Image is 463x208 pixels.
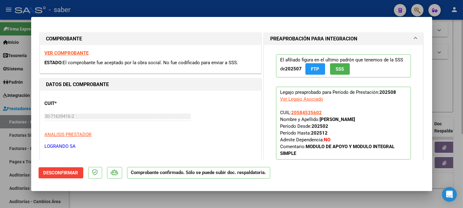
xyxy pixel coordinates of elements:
[280,96,323,102] div: Ver Legajo Asociado
[280,144,395,156] strong: MODULO DE APOYO Y MODULO INTEGRAL SIMPLE
[291,110,322,115] span: 20584535602
[442,187,457,202] div: Open Intercom Messenger
[45,143,256,150] p: LOGRANDO SA
[336,66,344,72] span: SSS
[46,36,82,42] strong: COMPROBANTE
[305,63,325,75] button: FTP
[276,87,411,160] p: Legajo preaprobado para Período de Prestación:
[311,66,319,72] span: FTP
[46,81,109,87] strong: DATOS DEL COMPROBANTE
[45,132,92,137] span: ANALISIS PRESTADOR
[39,167,83,178] button: Desconfirmar
[264,45,423,174] div: PREAPROBACIÓN PARA INTEGRACION
[324,137,330,143] strong: NO
[63,60,238,65] span: El comprobante fue aceptado por la obra social. No fue codificado para enviar a SSS.
[45,100,108,107] p: CUIT
[280,110,395,156] span: CUIL: Nombre y Apellido: Período Desde: Período Hasta: Admite Dependencia:
[379,89,396,95] strong: 202508
[270,35,357,43] h1: PREAPROBACIÓN PARA INTEGRACION
[320,117,355,122] strong: [PERSON_NAME]
[276,54,411,77] p: El afiliado figura en el ultimo padrón que tenemos de la SSS de
[311,130,328,136] strong: 202512
[45,50,89,56] a: VER COMPROBANTE
[285,66,302,72] strong: 202507
[280,144,395,156] span: Comentario:
[45,60,63,65] span: ESTADO:
[127,167,270,179] p: Comprobante confirmado. Sólo se puede subir doc. respaldatoria.
[45,159,108,166] p: Area destinado *
[264,33,423,45] mat-expansion-panel-header: PREAPROBACIÓN PARA INTEGRACION
[43,170,78,176] span: Desconfirmar
[330,63,350,75] button: SSS
[312,123,328,129] strong: 202502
